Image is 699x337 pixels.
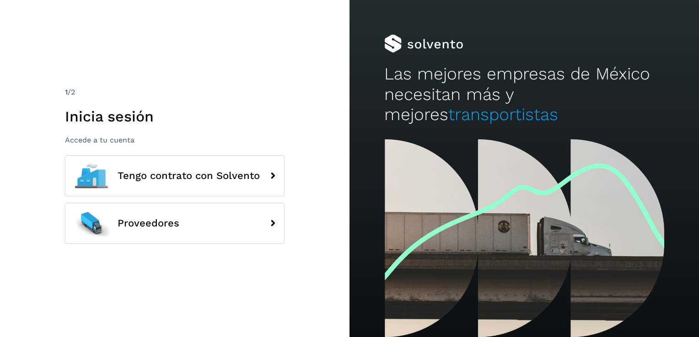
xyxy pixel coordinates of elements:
p: Accede a tu cuenta [65,136,285,144]
span: Tengo contrato con Solvento [118,170,260,181]
div: /2 [65,87,285,98]
button: Proveedores [65,203,285,244]
button: Tengo contrato con Solvento [65,155,285,196]
h1: Inicia sesión [65,108,285,125]
span: transportistas [448,105,558,124]
h2: Las mejores empresas de México necesitan más y mejores [384,64,664,125]
span: Proveedores [118,218,179,229]
span: 1 [65,88,68,96]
